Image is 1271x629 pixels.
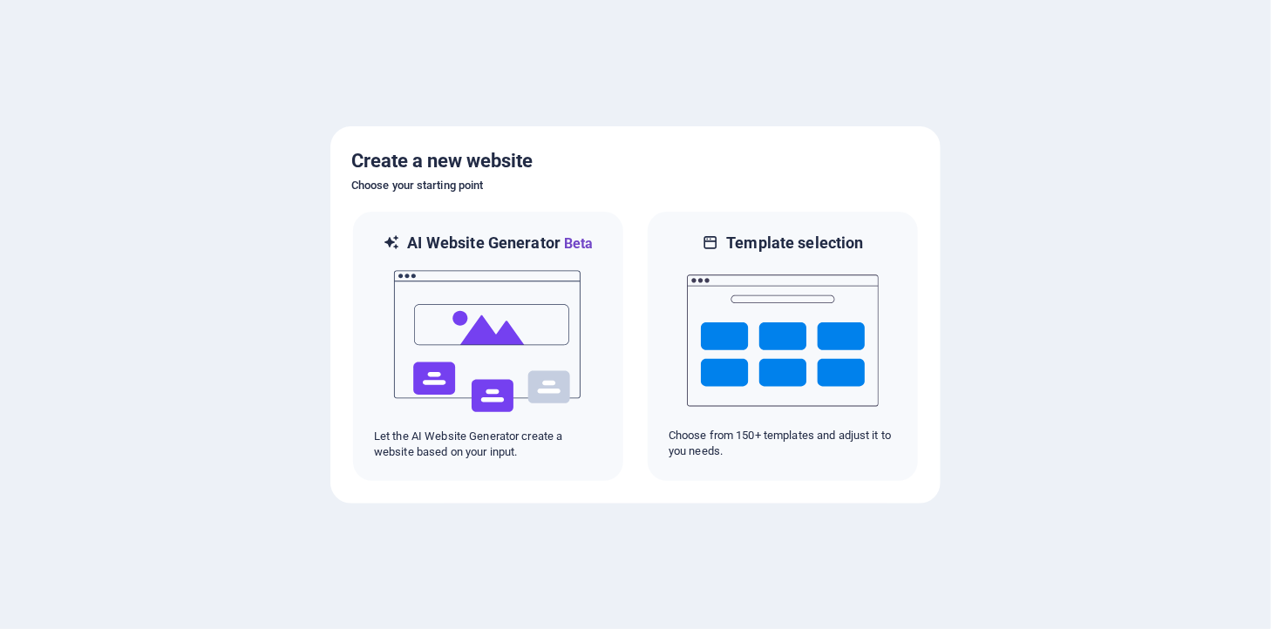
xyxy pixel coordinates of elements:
p: Choose from 150+ templates and adjust it to you needs. [669,428,897,459]
h6: Choose your starting point [351,175,920,196]
div: AI Website GeneratorBetaaiLet the AI Website Generator create a website based on your input. [351,210,625,483]
h5: Create a new website [351,147,920,175]
h6: AI Website Generator [407,233,593,254]
span: Beta [561,235,594,252]
img: ai [392,254,584,429]
h6: Template selection [726,233,863,254]
div: Template selectionChoose from 150+ templates and adjust it to you needs. [646,210,920,483]
p: Let the AI Website Generator create a website based on your input. [374,429,602,460]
